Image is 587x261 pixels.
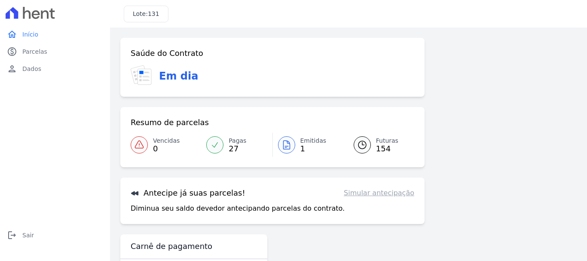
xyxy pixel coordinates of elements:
[22,64,41,73] span: Dados
[7,230,17,240] i: logout
[153,136,180,145] span: Vencidas
[229,136,246,145] span: Pagas
[133,9,159,18] h3: Lote:
[3,227,107,244] a: logoutSair
[229,145,246,152] span: 27
[7,29,17,40] i: home
[7,46,17,57] i: paid
[131,241,212,252] h3: Carnê de pagamento
[376,145,398,152] span: 154
[131,117,209,128] h3: Resumo de parcelas
[148,10,159,17] span: 131
[3,26,107,43] a: homeInício
[3,43,107,60] a: paidParcelas
[131,188,245,198] h3: Antecipe já suas parcelas!
[131,48,203,58] h3: Saúde do Contrato
[131,133,201,157] a: Vencidas 0
[300,145,327,152] span: 1
[300,136,327,145] span: Emitidas
[22,231,34,240] span: Sair
[376,136,398,145] span: Futuras
[343,133,414,157] a: Futuras 154
[22,30,38,39] span: Início
[153,145,180,152] span: 0
[22,47,47,56] span: Parcelas
[7,64,17,74] i: person
[3,60,107,77] a: personDados
[159,68,198,84] h3: Em dia
[131,203,345,214] p: Diminua seu saldo devedor antecipando parcelas do contrato.
[344,188,414,198] a: Simular antecipação
[273,133,343,157] a: Emitidas 1
[201,133,272,157] a: Pagas 27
